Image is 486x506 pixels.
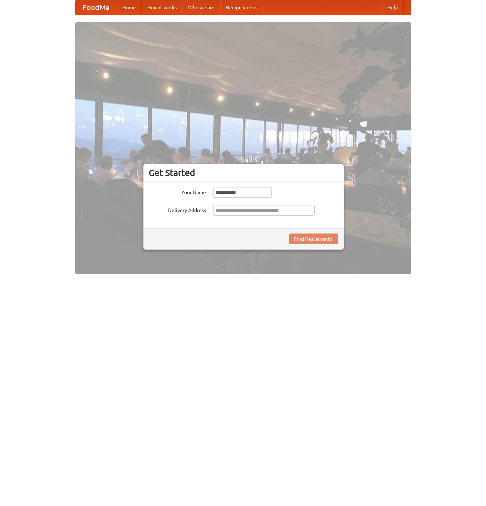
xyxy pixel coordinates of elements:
[182,0,220,15] a: Who we are
[220,0,263,15] a: Recipe videos
[117,0,142,15] a: Home
[289,234,338,244] button: Find Restaurants!
[149,167,338,178] h3: Get Started
[75,0,117,15] a: FoodMe
[149,187,206,196] label: Your Name
[382,0,404,15] a: Help
[149,205,206,214] label: Delivery Address
[142,0,182,15] a: How it works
